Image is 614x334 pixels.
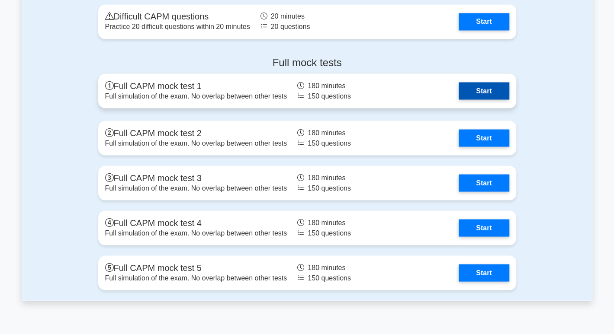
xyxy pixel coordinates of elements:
[459,219,509,236] a: Start
[459,174,509,191] a: Start
[459,82,509,99] a: Start
[459,129,509,146] a: Start
[459,264,509,281] a: Start
[98,56,516,69] h4: Full mock tests
[459,13,509,30] a: Start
